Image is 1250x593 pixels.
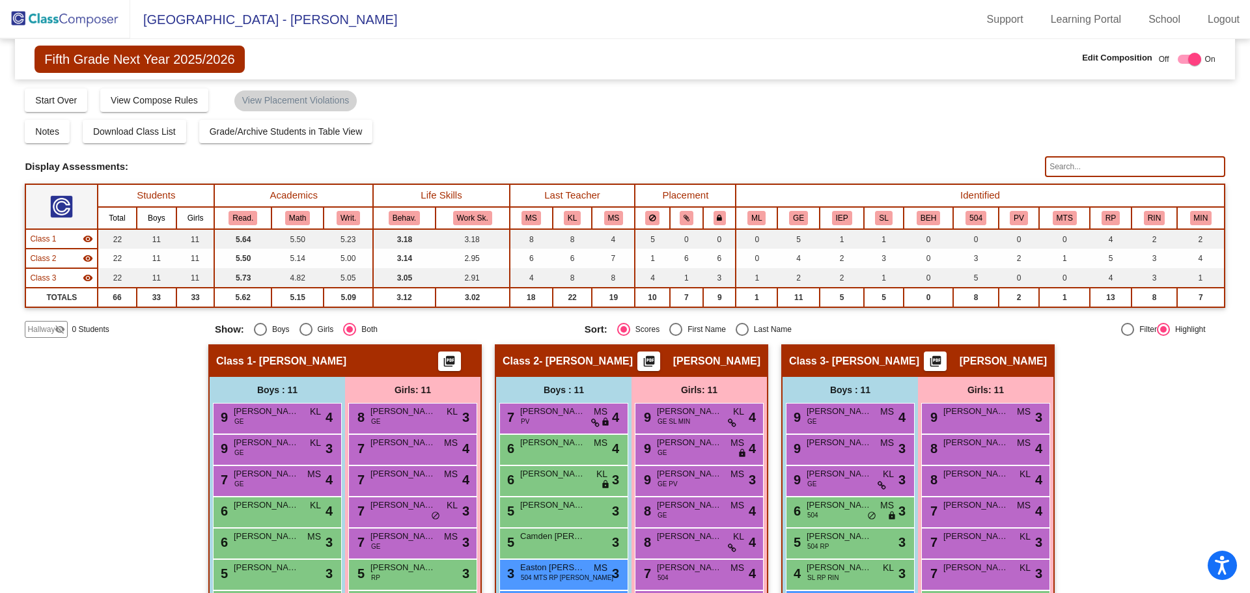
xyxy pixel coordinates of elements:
button: Print Students Details [637,352,660,371]
span: [PERSON_NAME] [370,467,436,480]
th: Life Skills [373,184,509,207]
td: 0 [904,268,954,288]
mat-icon: visibility_off [55,324,65,335]
span: [PERSON_NAME] [807,436,872,449]
span: 4 [326,470,333,490]
button: IEP [832,211,852,225]
button: KL [564,211,581,225]
span: [PERSON_NAME] [943,405,1008,418]
td: TOTALS [25,288,98,307]
td: 0 [670,229,704,249]
th: Identified [736,184,1224,207]
td: 8 [953,288,998,307]
td: 2 [820,268,864,288]
button: 504 [965,211,986,225]
span: 4 [326,407,333,427]
span: Notes [35,126,59,137]
span: GE [658,448,667,458]
td: 5 [864,288,904,307]
td: 0 [999,229,1040,249]
span: Hallway [27,324,55,335]
td: 5.15 [271,288,324,307]
div: Girls: 11 [632,377,767,403]
th: Placement [635,184,736,207]
td: 9 [703,288,736,307]
span: MS [880,436,894,450]
td: 11 [777,288,820,307]
td: 4.82 [271,268,324,288]
span: MS [444,436,458,450]
td: 66 [98,288,136,307]
td: 2 [999,249,1040,268]
span: Download Class List [93,126,176,137]
th: Keep with students [670,207,704,229]
div: First Name [682,324,726,335]
span: 8 [927,441,937,456]
td: Amanda Stratton - Stratton [25,268,98,288]
td: 5 [777,229,820,249]
span: Fifth Grade Next Year 2025/2026 [35,46,244,73]
button: MIN [1190,211,1212,225]
span: 3 [462,407,469,427]
td: 6 [553,249,592,268]
span: 7 [504,410,514,424]
td: 3.12 [373,288,435,307]
td: 0 [1039,268,1090,288]
span: [GEOGRAPHIC_DATA] - [PERSON_NAME] [130,9,397,30]
td: 5 [1090,249,1132,268]
td: 3.18 [373,229,435,249]
span: 4 [1035,439,1042,458]
div: Boys : 11 [783,377,918,403]
span: [PERSON_NAME] [943,436,1008,449]
a: Support [977,9,1034,30]
span: GE [807,479,816,489]
span: GE SL MIN [658,417,690,426]
span: 6 [504,473,514,487]
th: IEP - Speech Only [864,207,904,229]
span: [PERSON_NAME] [943,467,1008,480]
span: 3 [612,470,619,490]
td: 22 [98,229,136,249]
mat-radio-group: Select an option [585,323,945,336]
td: 3 [864,249,904,268]
th: Total [98,207,136,229]
td: 13 [1090,288,1132,307]
span: [PERSON_NAME] [234,436,299,449]
span: [PERSON_NAME] [234,467,299,480]
td: 1 [736,288,777,307]
td: 5.62 [214,288,271,307]
button: View Compose Rules [100,89,208,112]
span: KL [733,405,744,419]
th: Boys [137,207,176,229]
span: MS [1017,436,1031,450]
td: 6 [510,249,553,268]
td: 11 [137,268,176,288]
span: KL [310,405,321,419]
span: 3 [898,439,906,458]
td: 5.00 [324,249,373,268]
span: MS [730,467,744,481]
span: lock [738,448,747,459]
span: Class 1 [216,355,253,368]
td: 11 [176,249,214,268]
td: 0 [904,249,954,268]
span: 4 [462,470,469,490]
div: Boys : 11 [496,377,632,403]
td: 1 [635,249,669,268]
span: [PERSON_NAME] [370,436,436,449]
span: [PERSON_NAME] [960,355,1047,368]
th: Megan Setliff [592,207,635,229]
td: 7 [670,288,704,307]
td: 4 [592,229,635,249]
td: 6 [703,249,736,268]
td: 3 [703,268,736,288]
span: [PERSON_NAME] [657,436,722,449]
span: 4 [749,407,756,427]
div: Girls: 11 [918,377,1053,403]
span: Off [1159,53,1169,65]
span: [PERSON_NAME] [520,467,585,480]
button: Behav. [389,211,420,225]
span: 9 [790,473,801,487]
a: Logout [1197,9,1250,30]
div: Filter [1134,324,1157,335]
